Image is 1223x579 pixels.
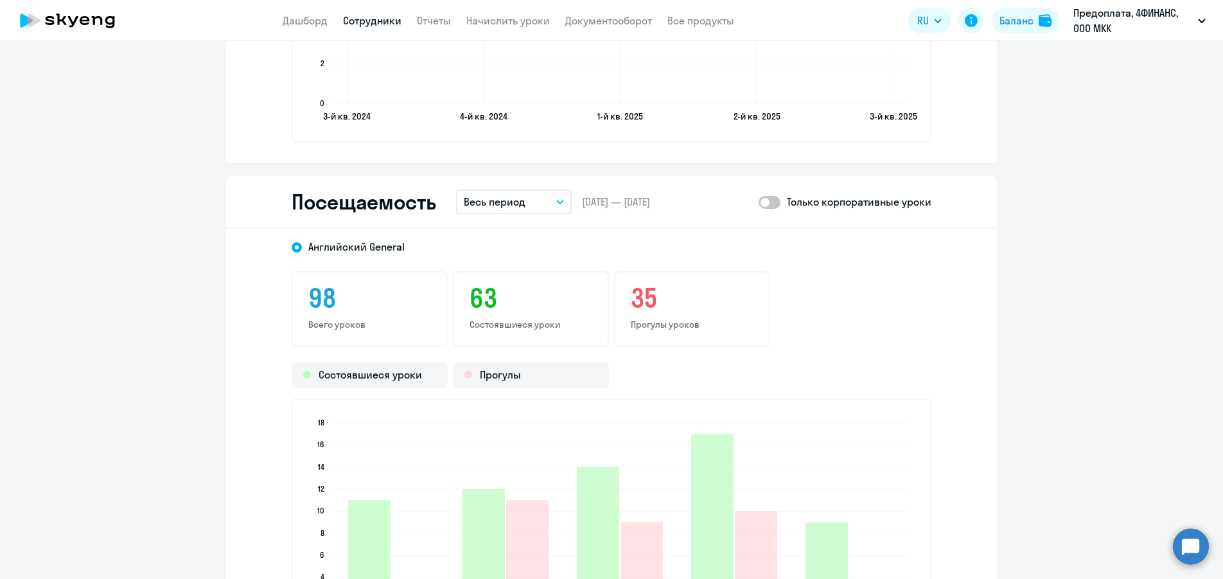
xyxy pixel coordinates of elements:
[317,506,324,515] text: 10
[320,550,324,560] text: 6
[908,8,951,33] button: RU
[308,319,431,330] p: Всего уроков
[343,14,401,27] a: Сотрудники
[582,195,650,209] span: [DATE] — [DATE]
[318,418,324,427] text: 18
[456,190,572,214] button: Весь период
[321,58,324,68] text: 2
[320,98,324,108] text: 0
[470,319,592,330] p: Состоявшиеся уроки
[667,14,734,27] a: Все продукты
[292,362,448,388] div: Состоявшиеся уроки
[597,111,643,122] text: 1-й кв. 2025
[1073,5,1193,36] p: Предоплата, 4ФИНАНС, ООО МКК
[870,111,917,122] text: 3-й кв. 2025
[565,14,652,27] a: Документооборот
[453,362,609,388] div: Прогулы
[999,13,1034,28] div: Баланс
[992,8,1059,33] button: Балансbalance
[283,14,328,27] a: Дашборд
[317,440,324,449] text: 16
[321,528,324,538] text: 8
[417,14,451,27] a: Отчеты
[466,14,550,27] a: Начислить уроки
[631,319,753,330] p: Прогулы уроков
[787,194,931,209] p: Только корпоративные уроки
[464,194,525,209] p: Весь период
[318,484,324,494] text: 12
[292,189,436,215] h2: Посещаемость
[318,462,324,472] text: 14
[734,111,780,122] text: 2-й кв. 2025
[917,13,929,28] span: RU
[470,283,592,314] h3: 63
[631,283,753,314] h3: 35
[1067,5,1212,36] button: Предоплата, 4ФИНАНС, ООО МКК
[308,240,405,254] span: Английский General
[1039,14,1051,27] img: balance
[323,111,371,122] text: 3-й кв. 2024
[308,283,431,314] h3: 98
[460,111,507,122] text: 4-й кв. 2024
